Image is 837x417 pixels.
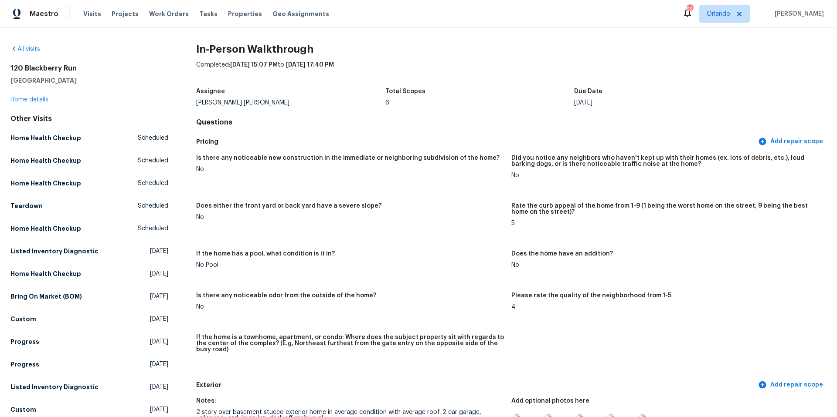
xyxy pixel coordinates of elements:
h5: Home Health Checkup [10,269,81,278]
h5: Progress [10,360,39,369]
a: Home Health CheckupScheduled [10,130,168,146]
span: Scheduled [138,179,168,188]
span: Scheduled [138,156,168,165]
button: Add repair scope [756,134,827,150]
a: TeardownScheduled [10,198,168,214]
h5: Does either the front yard or back yard have a severe slope? [196,203,381,209]
h5: Exterior [196,380,756,390]
h5: If the home has a pool, what condition is it in? [196,251,335,257]
h5: Home Health Checkup [10,156,81,165]
span: Properties [228,10,262,18]
a: Home Health Checkup[DATE] [10,266,168,282]
span: Scheduled [138,134,168,142]
a: Listed Inventory Diagnostic[DATE] [10,379,168,395]
h5: Progress [10,337,39,346]
h5: If the home is a townhome, apartment, or condo: Where does the subject property sit with regards ... [196,334,504,353]
a: Bring On Market (BOM)[DATE] [10,289,168,304]
h5: Is there any noticeable new construction in the immediate or neighboring subdivision of the home? [196,155,500,161]
a: Home Health CheckupScheduled [10,221,168,236]
span: [DATE] [150,337,168,346]
div: No [511,172,820,178]
a: All visits [10,46,40,52]
span: Projects [112,10,139,18]
span: [DATE] [150,360,168,369]
span: Geo Assignments [272,10,329,18]
a: Listed Inventory Diagnostic[DATE] [10,243,168,259]
h5: Due Date [574,88,602,94]
div: 4 [511,304,820,310]
div: 5 [511,220,820,226]
span: [DATE] [150,383,168,391]
h5: Listed Inventory Diagnostic [10,383,99,391]
div: 52 [687,5,693,14]
h5: Listed Inventory Diagnostic [10,247,99,256]
a: Progress[DATE] [10,334,168,350]
h5: Did you notice any neighbors who haven't kept up with their homes (ex. lots of debris, etc.), lou... [511,155,820,167]
h2: 120 Blackberry Run [10,64,168,73]
span: [PERSON_NAME] [771,10,824,18]
div: Completed: to [196,61,827,83]
span: Add repair scope [760,380,823,390]
a: Home Health CheckupScheduled [10,175,168,191]
a: Home Health CheckupScheduled [10,153,168,168]
h5: Please rate the quality of the neighborhood from 1-5 [511,293,671,299]
span: [DATE] [150,247,168,256]
h5: Teardown [10,202,43,210]
button: Add repair scope [756,377,827,393]
span: Orlando [707,10,730,18]
h5: Notes: [196,398,216,404]
span: [DATE] 17:40 PM [286,62,334,68]
span: Add repair scope [760,136,823,147]
span: [DATE] [150,315,168,323]
h5: Does the home have an addition? [511,251,613,257]
h5: Custom [10,405,36,414]
div: No Pool [196,262,504,268]
span: [DATE] [150,269,168,278]
h5: Home Health Checkup [10,224,81,233]
a: Progress[DATE] [10,356,168,372]
h5: [GEOGRAPHIC_DATA] [10,76,168,85]
h5: Add optional photos here [511,398,589,404]
span: Maestro [30,10,58,18]
h5: Assignee [196,88,225,94]
div: [PERSON_NAME] [PERSON_NAME] [196,100,385,106]
div: No [511,262,820,268]
h5: Is there any noticeable odor from the outside of the home? [196,293,376,299]
span: [DATE] [150,405,168,414]
h5: Total Scopes [385,88,425,94]
a: Home details [10,97,48,103]
h5: Home Health Checkup [10,134,81,142]
span: Scheduled [138,202,168,210]
div: Other Visits [10,114,168,123]
a: Custom[DATE] [10,311,168,327]
h5: Bring On Market (BOM) [10,292,82,301]
h5: Home Health Checkup [10,179,81,188]
h4: Questions [196,118,827,127]
span: Visits [83,10,101,18]
span: Scheduled [138,224,168,233]
h5: Custom [10,315,36,323]
span: [DATE] 15:07 PM [230,62,278,68]
div: No [196,304,504,310]
div: 6 [385,100,575,106]
span: Tasks [199,11,218,17]
h5: Rate the curb appeal of the home from 1-9 (1 being the worst home on the street, 9 being the best... [511,203,820,215]
h2: In-Person Walkthrough [196,45,827,54]
span: [DATE] [150,292,168,301]
div: [DATE] [574,100,763,106]
h5: Pricing [196,137,756,146]
div: No [196,214,504,220]
span: Work Orders [149,10,189,18]
div: No [196,166,504,172]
